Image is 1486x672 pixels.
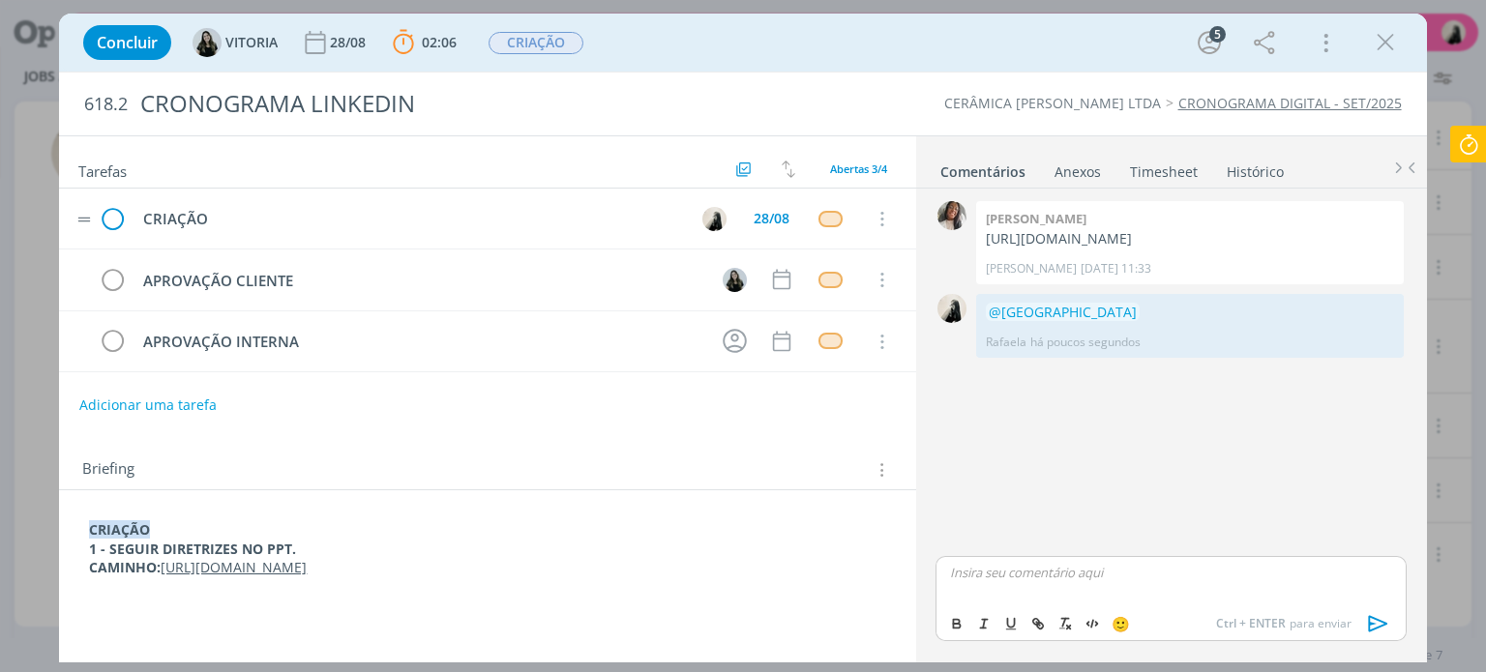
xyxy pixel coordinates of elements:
[83,25,171,60] button: Concluir
[939,154,1026,182] a: Comentários
[830,161,887,176] span: Abertas 3/4
[989,303,1137,321] span: @[GEOGRAPHIC_DATA]
[944,94,1161,112] a: CERÂMICA [PERSON_NAME] LTDA
[193,28,278,57] button: VVITORIA
[134,207,684,231] div: CRIAÇÃO
[986,229,1394,248] p: [URL][DOMAIN_NAME]
[1055,162,1101,182] div: Anexos
[1194,27,1225,58] button: 5
[59,14,1426,662] div: dialog
[1216,615,1290,632] span: Ctrl + ENTER
[78,158,127,181] span: Tarefas
[1216,615,1352,632] span: para enviar
[77,217,91,222] img: drag-icon.svg
[78,388,218,423] button: Adicionar uma tarefa
[986,260,1077,278] p: [PERSON_NAME]
[1030,334,1141,351] span: há poucos segundos
[489,32,583,54] span: CRIAÇÃO
[89,558,161,576] strong: CAMINHO:
[754,212,789,225] div: 28/08
[782,161,795,178] img: arrow-down-up.svg
[721,265,750,294] button: V
[89,520,150,539] strong: CRIAÇÃO
[388,27,461,58] button: 02:06
[1112,614,1130,633] span: 🙂
[1178,94,1402,112] a: CRONOGRAMA DIGITAL - SET/2025
[84,94,128,115] span: 618.2
[134,330,704,354] div: APROVAÇÃO INTERNA
[82,457,134,482] span: Briefing
[161,558,307,576] a: [URL][DOMAIN_NAME]
[225,36,278,49] span: VITORIA
[986,334,1026,351] p: Rafaela
[134,269,704,293] div: APROVAÇÃO CLIENTE
[937,201,966,230] img: C
[193,28,222,57] img: V
[330,36,370,49] div: 28/08
[132,80,845,128] div: CRONOGRAMA LINKEDIN
[1081,260,1151,278] span: [DATE] 11:33
[986,210,1086,227] b: [PERSON_NAME]
[1129,154,1199,182] a: Timesheet
[937,294,966,323] img: R
[702,207,727,231] img: R
[422,33,457,51] span: 02:06
[1209,26,1226,43] div: 5
[97,35,158,50] span: Concluir
[1107,612,1134,635] button: 🙂
[723,268,747,292] img: V
[488,31,584,55] button: CRIAÇÃO
[1226,154,1285,182] a: Histórico
[700,204,729,233] button: R
[89,540,296,558] strong: 1 - SEGUIR DIRETRIZES NO PPT.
